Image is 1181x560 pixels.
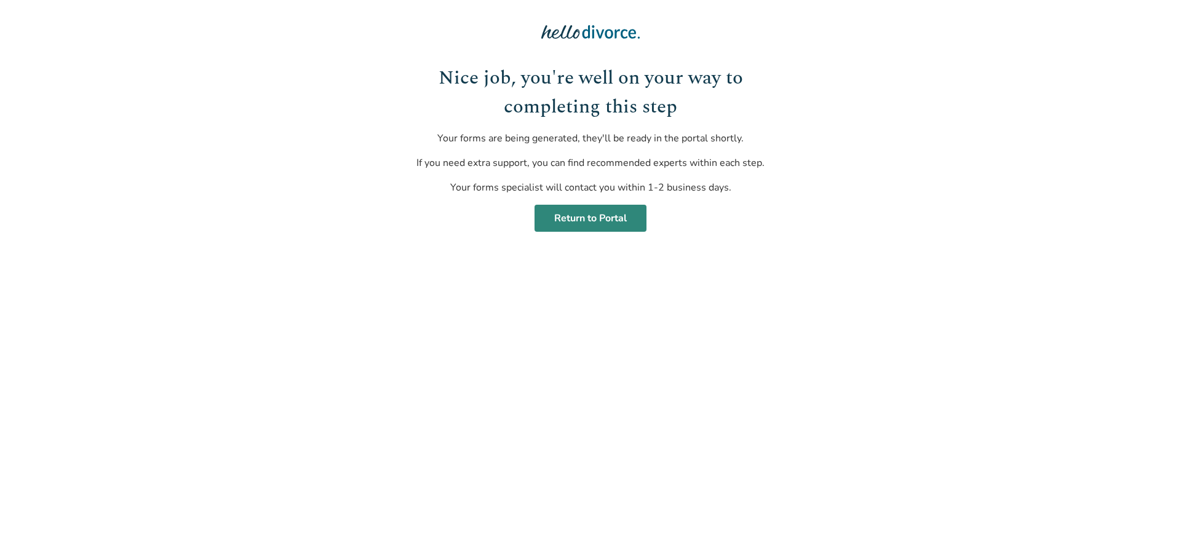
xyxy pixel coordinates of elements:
p: If you need extra support, you can find recommended experts within each step. [405,156,776,170]
a: Return to Portal [535,205,646,232]
p: Your forms specialist will contact you within 1-2 business days. [405,180,776,195]
p: Your forms are being generated, they'll be ready in the portal shortly. [405,131,776,146]
h1: Nice job, you're well on your way to completing this step [405,64,776,121]
iframe: Chat Widget [1119,501,1181,560]
img: Hello Divorce Logo [541,20,640,44]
